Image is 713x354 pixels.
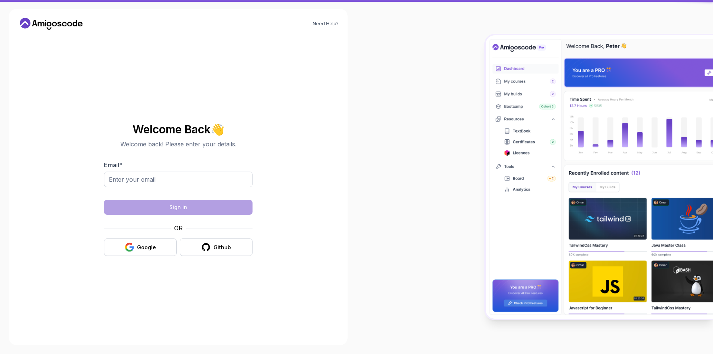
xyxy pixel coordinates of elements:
[169,204,187,211] div: Sign in
[104,172,253,187] input: Enter your email
[214,244,231,251] div: Github
[104,200,253,215] button: Sign in
[313,21,339,27] a: Need Help?
[174,224,183,233] p: OR
[104,161,123,169] label: Email *
[104,123,253,135] h2: Welcome Back
[18,18,85,30] a: Home link
[137,244,156,251] div: Google
[210,123,225,136] span: 👋
[104,140,253,149] p: Welcome back! Please enter your details.
[180,238,253,256] button: Github
[104,238,177,256] button: Google
[486,35,713,318] img: Amigoscode Dashboard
